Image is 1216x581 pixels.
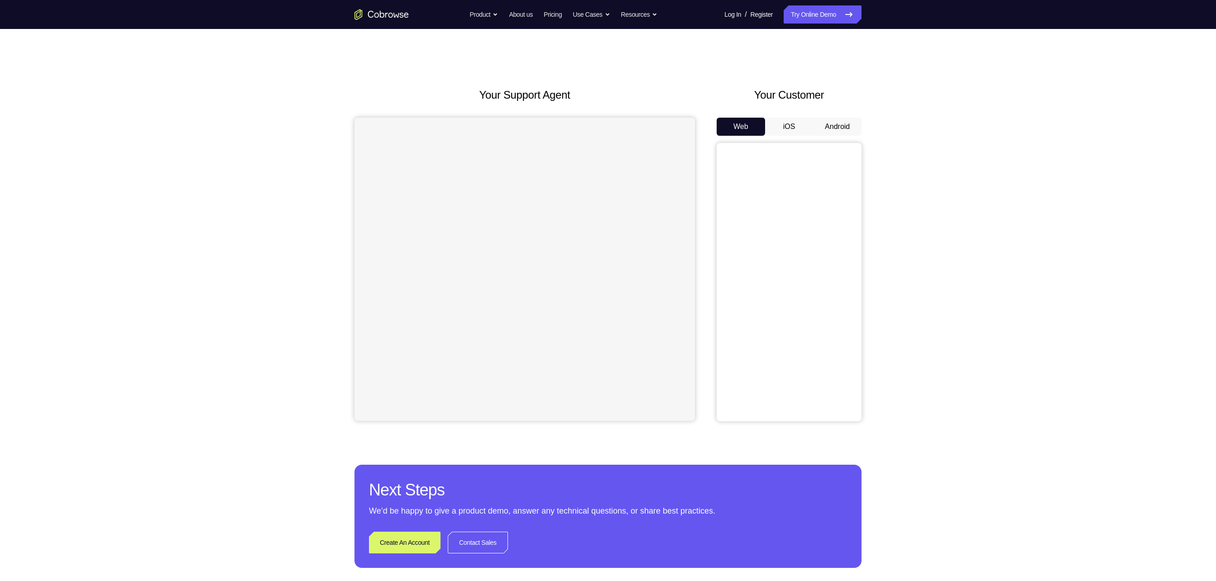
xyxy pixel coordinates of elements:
a: Go to the home page [354,9,409,20]
button: Web [717,118,765,136]
a: Pricing [544,5,562,24]
a: Register [751,5,773,24]
p: We’d be happy to give a product demo, answer any technical questions, or share best practices. [369,505,847,517]
button: Product [470,5,498,24]
a: Contact Sales [448,532,508,553]
button: Android [813,118,862,136]
a: Log In [724,5,741,24]
h2: Next Steps [369,479,847,501]
a: Create An Account [369,532,440,553]
iframe: Agent [354,118,695,421]
button: iOS [765,118,814,136]
h2: Your Customer [717,87,862,103]
h2: Your Support Agent [354,87,695,103]
button: Use Cases [573,5,610,24]
a: About us [509,5,532,24]
a: Try Online Demo [784,5,862,24]
button: Resources [621,5,658,24]
span: / [745,9,747,20]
